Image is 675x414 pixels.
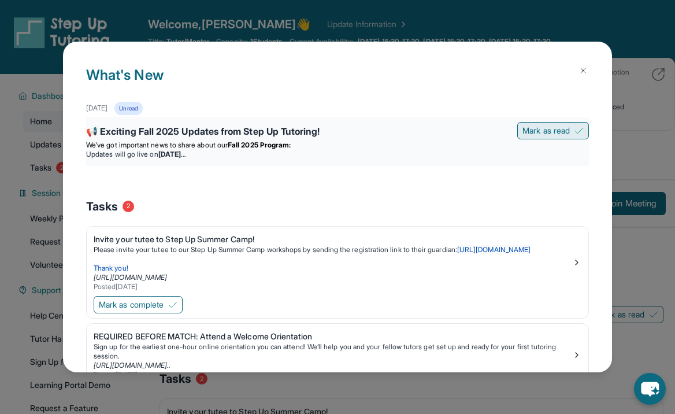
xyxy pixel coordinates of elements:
h1: What's New [86,65,589,102]
div: Unread [114,102,142,115]
span: We’ve got important news to share about our [86,141,228,149]
span: Thank you! [94,264,128,272]
p: Please invite your tutee to our Step Up Summer Camp workshops by sending the registration link to... [94,245,572,254]
div: Sign up for the earliest one-hour online orientation you can attend! We’ll help you and your fell... [94,342,572,361]
button: Mark as complete [94,296,183,313]
div: Posted [DATE] [94,370,572,379]
a: [URL][DOMAIN_NAME].. [94,361,170,369]
img: Mark as read [574,126,584,135]
div: REQUIRED BEFORE MATCH: Attend a Welcome Orientation [94,331,572,342]
li: Updates will go live on [86,150,589,159]
span: Mark as complete [99,299,164,310]
div: Invite your tutee to Step Up Summer Camp! [94,234,572,245]
div: Posted [DATE] [94,282,572,291]
span: Mark as read [522,125,570,136]
span: 2 [123,201,134,212]
a: REQUIRED BEFORE MATCH: Attend a Welcome OrientationSign up for the earliest one-hour online orien... [87,324,588,382]
span: Tasks [86,198,118,215]
img: Mark as complete [168,300,177,309]
a: [URL][DOMAIN_NAME] [94,273,167,282]
img: Close Icon [578,66,588,75]
strong: [DATE] [158,150,186,158]
div: [DATE] [86,103,107,113]
strong: Fall 2025 Program: [228,141,291,149]
a: [URL][DOMAIN_NAME] [457,245,531,254]
div: 📢 Exciting Fall 2025 Updates from Step Up Tutoring! [86,124,589,141]
a: Invite your tutee to Step Up Summer Camp!Please invite your tutee to our Step Up Summer Camp work... [87,227,588,294]
button: chat-button [634,373,666,405]
button: Mark as read [517,122,589,139]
